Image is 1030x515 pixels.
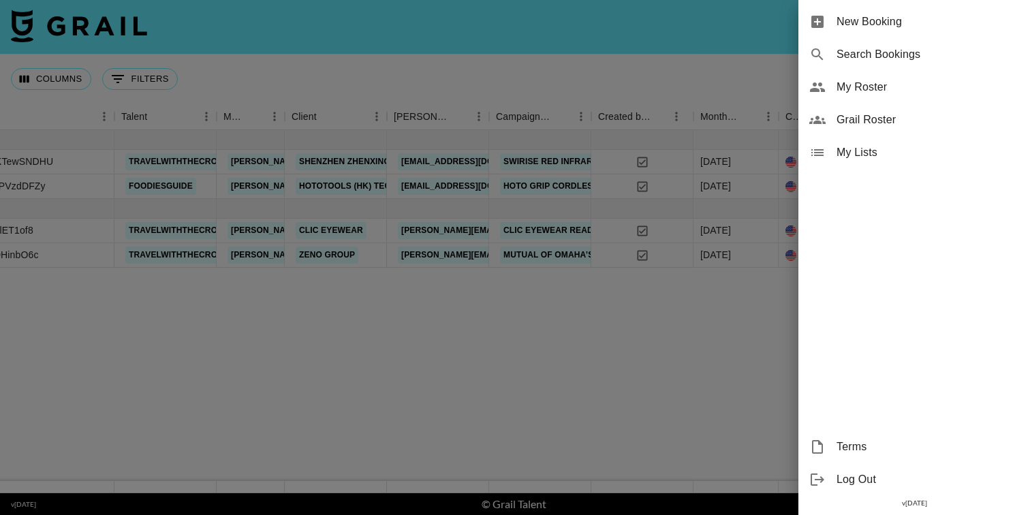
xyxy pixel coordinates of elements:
[798,5,1030,38] div: New Booking
[837,46,1019,63] span: Search Bookings
[798,463,1030,496] div: Log Out
[837,14,1019,30] span: New Booking
[837,144,1019,161] span: My Lists
[798,496,1030,510] div: v [DATE]
[798,71,1030,104] div: My Roster
[837,112,1019,128] span: Grail Roster
[798,38,1030,71] div: Search Bookings
[837,79,1019,95] span: My Roster
[798,431,1030,463] div: Terms
[798,104,1030,136] div: Grail Roster
[798,136,1030,169] div: My Lists
[837,471,1019,488] span: Log Out
[837,439,1019,455] span: Terms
